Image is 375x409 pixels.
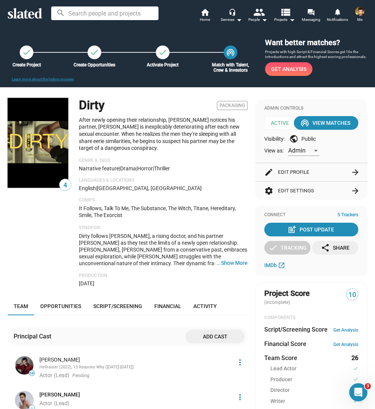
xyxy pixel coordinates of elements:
div: Visibility: Public [264,134,358,143]
span: Producer [270,376,292,384]
p: Synopsis [79,225,248,231]
mat-icon: check [268,243,278,252]
a: Financial [148,297,187,315]
mat-icon: wifi_tethering [300,118,309,127]
h1: Dirty [79,97,105,113]
span: Financial [154,303,181,309]
mat-icon: check [90,48,99,57]
mat-icon: view_list [280,6,291,17]
mat-icon: check [353,376,358,383]
a: Script/Screening [87,297,148,315]
mat-icon: public [289,134,298,143]
input: Search people and projects [51,6,158,20]
button: Edit Settings [264,182,358,200]
span: View as: [264,147,284,154]
dt: Team Score [264,354,297,362]
button: Post Update [264,223,358,236]
span: Activity [193,303,217,309]
span: | [119,165,120,171]
mat-icon: arrow_forward [351,186,360,195]
mat-icon: settings [264,186,273,195]
mat-icon: check [353,365,358,372]
div: Tracking [268,241,307,255]
span: Actor [39,372,52,378]
div: Match with Talent, Crew & Investors [206,62,256,73]
mat-icon: arrow_forward [351,168,360,177]
span: Me [357,15,362,24]
p: Genre & Tags [79,158,248,164]
mat-icon: arrow_drop_down [234,15,243,24]
span: Dirty follows [PERSON_NAME], a rising doctor, and his partner [PERSON_NAME] as they test the limi... [79,233,247,300]
a: Learn more about the listing process [12,77,74,81]
div: View Matches [302,116,350,130]
a: Notifications [324,8,351,24]
mat-icon: more_vert [235,393,245,402]
div: Services [221,15,242,24]
p: Projects with high Script & Financial Scores get 10x the introductions and attract the highest sc... [265,49,367,60]
mat-icon: arrow_drop_down [287,15,297,24]
div: COMPONENTS [264,315,358,321]
a: IMDb [264,261,287,270]
button: Add cast [185,330,245,343]
span: Packaging [217,101,248,110]
span: Notifications [327,15,348,24]
span: Horror [137,165,153,171]
a: [PERSON_NAME] [39,391,80,398]
span: | [96,185,97,191]
span: Projects [274,15,295,24]
span: 4 [60,180,71,190]
span: [GEOGRAPHIC_DATA], [GEOGRAPHIC_DATA] [97,185,202,191]
span: 58 [29,371,35,376]
p: Comps [79,197,248,203]
div: Principal Cast [14,332,54,340]
button: Share [312,241,358,255]
a: Create Opportunities [88,46,101,59]
img: Matt Schichter [355,7,364,16]
mat-icon: forum [307,8,314,16]
button: Projects [271,8,298,24]
img: Dirty [8,98,68,188]
span: Actor [39,400,52,406]
a: Home [191,8,218,24]
div: Connect [264,212,358,218]
span: Add cast [191,330,238,343]
span: Messaging [302,15,320,24]
span: Opportunities [40,303,81,309]
button: Activate Project [156,46,169,59]
mat-icon: notifications [334,8,341,15]
button: People [245,8,271,24]
dt: Financial Score [264,340,306,348]
div: Share [321,241,350,255]
a: Messaging [298,8,324,24]
div: People [248,15,267,24]
span: (incomplete) [264,300,292,305]
mat-icon: check [22,48,31,57]
a: Get Analysis [333,327,358,333]
mat-icon: people [253,6,264,17]
span: 3 [365,383,371,389]
a: Match with Talent, Crew & Investors [224,46,237,59]
span: Director [270,387,290,395]
dd: 26 [351,354,358,362]
span: Lead Actor [270,365,297,373]
p: It Follows, Talk To Me, The Substance, The Witch, Titane, Hereditary, Smile, The Exorcist [79,205,248,219]
button: …Show More [221,260,248,266]
button: Matt SchichterMe [351,5,369,25]
span: Active [264,116,301,130]
div: Create Opportunities [69,62,119,68]
img: Brandon Flynn [15,356,33,374]
span: Thriller [154,165,170,171]
span: 10 [347,290,358,300]
span: (Lead) [54,372,69,378]
button: Tracking [264,241,311,255]
div: Activate Project [138,62,188,68]
a: Team [8,297,34,315]
span: Admin [288,147,306,154]
mat-icon: arrow_drop_down [260,15,269,24]
div: [PERSON_NAME] [39,356,231,363]
p: After newly opening their relationship, [PERSON_NAME] notices his partner, [PERSON_NAME] is inexp... [79,116,248,152]
button: Services [218,8,245,24]
mat-icon: share [321,243,330,252]
a: Opportunities [34,297,87,315]
span: Home [200,15,210,24]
